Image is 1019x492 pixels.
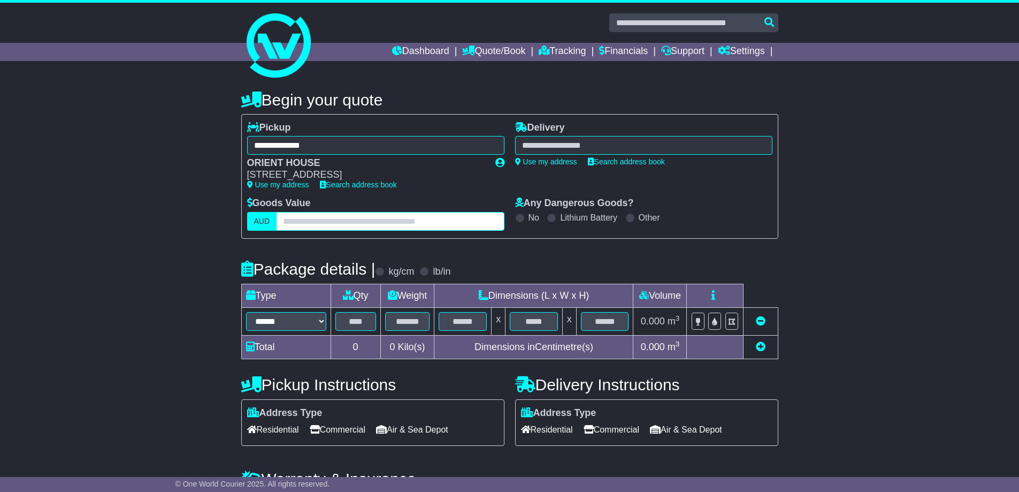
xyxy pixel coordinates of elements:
span: Commercial [310,421,365,438]
td: 0 [331,335,380,359]
a: Remove this item [756,316,765,327]
a: Use my address [515,157,577,166]
label: No [528,213,539,223]
div: [STREET_ADDRESS] [247,169,485,181]
label: Delivery [515,122,565,134]
span: 0 [389,342,395,352]
a: Support [661,43,704,61]
label: AUD [247,212,277,231]
sup: 3 [676,314,680,322]
h4: Begin your quote [241,91,778,109]
span: 0.000 [641,342,665,352]
label: Lithium Battery [560,213,617,223]
span: m [668,316,680,327]
span: 0.000 [641,316,665,327]
h4: Package details | [241,260,376,278]
a: Settings [718,43,765,61]
td: Volume [633,284,687,307]
td: Type [241,284,331,307]
label: Any Dangerous Goods? [515,198,634,209]
h4: Delivery Instructions [515,376,778,393]
a: Add new item [756,342,765,352]
a: Financials [599,43,648,61]
td: Qty [331,284,380,307]
label: kg/cm [388,266,414,278]
h4: Pickup Instructions [241,376,504,393]
a: Quote/Book [462,43,525,61]
span: Commercial [584,421,639,438]
a: Use my address [247,180,309,189]
td: Kilo(s) [380,335,434,359]
label: Pickup [247,122,291,134]
label: Address Type [247,407,323,419]
td: x [562,307,576,335]
a: Search address book [320,180,397,189]
td: Weight [380,284,434,307]
label: lb/in [433,266,450,278]
div: ORIENT HOUSE [247,157,485,169]
span: Residential [521,421,573,438]
a: Tracking [539,43,586,61]
span: Air & Sea Depot [650,421,722,438]
h4: Warranty & Insurance [241,470,778,488]
td: Total [241,335,331,359]
label: Goods Value [247,198,311,209]
label: Other [639,213,660,223]
a: Dashboard [392,43,449,61]
span: Residential [247,421,299,438]
label: Address Type [521,407,596,419]
td: Dimensions (L x W x H) [434,284,633,307]
a: Search address book [588,157,665,166]
span: Air & Sea Depot [376,421,448,438]
span: © One World Courier 2025. All rights reserved. [175,480,330,488]
sup: 3 [676,340,680,348]
span: m [668,342,680,352]
td: x [492,307,505,335]
td: Dimensions in Centimetre(s) [434,335,633,359]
